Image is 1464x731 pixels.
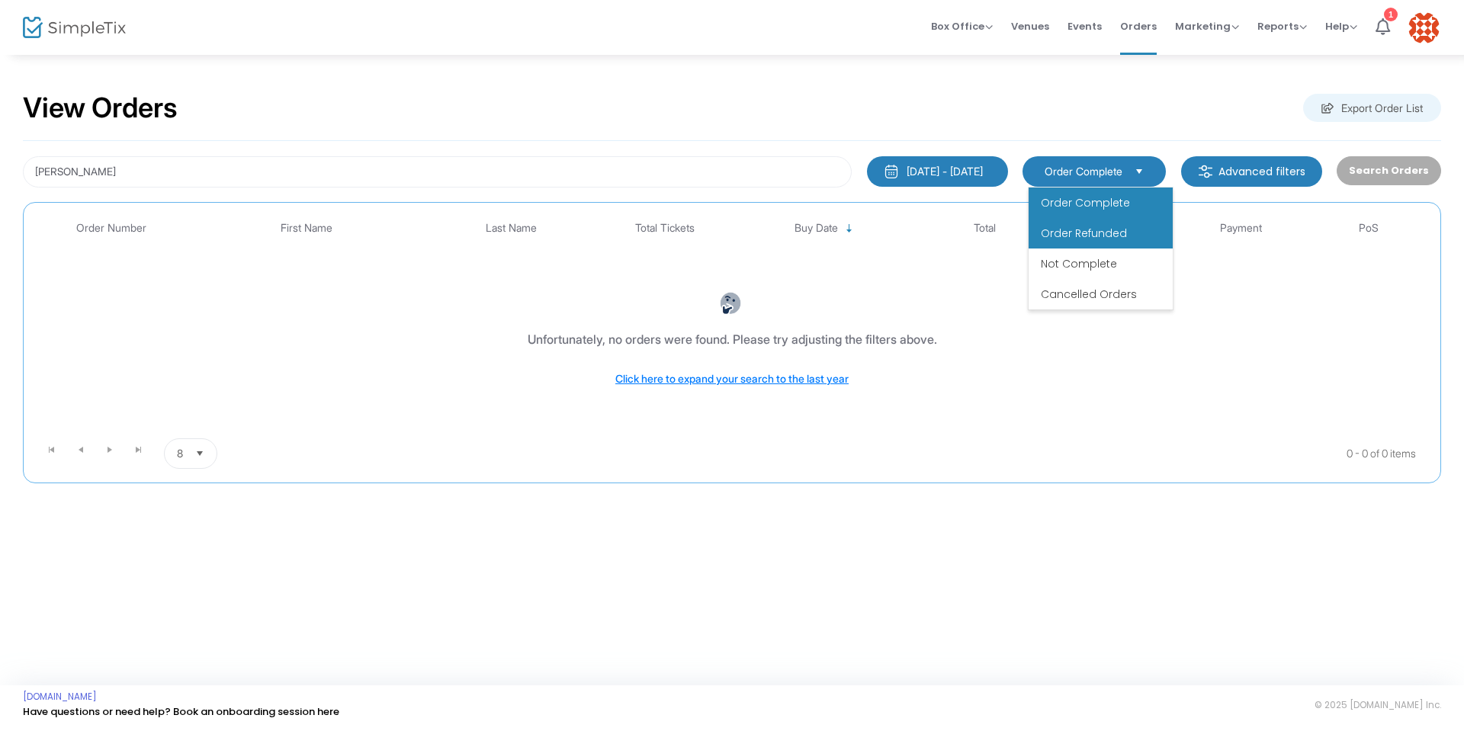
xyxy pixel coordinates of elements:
[1011,7,1049,46] span: Venues
[281,222,332,235] span: First Name
[1181,156,1322,187] m-button: Advanced filters
[23,156,852,188] input: Search by name, email, phone, order number, ip address, or last 4 digits of card
[177,446,183,461] span: 8
[884,164,899,179] img: monthly
[1128,163,1150,180] button: Select
[1041,287,1137,302] span: Cancelled Orders
[931,19,993,34] span: Box Office
[1198,164,1213,179] img: filter
[1359,222,1379,235] span: PoS
[615,372,849,385] span: Click here to expand your search to the last year
[369,438,1416,469] kendo-pager-info: 0 - 0 of 0 items
[1120,7,1157,46] span: Orders
[76,222,146,235] span: Order Number
[843,223,856,235] span: Sortable
[189,439,210,468] button: Select
[601,210,729,246] th: Total Tickets
[23,704,339,719] a: Have questions or need help? Book an onboarding session here
[1325,19,1357,34] span: Help
[1175,19,1239,34] span: Marketing
[1315,699,1441,711] span: © 2025 [DOMAIN_NAME] Inc.
[867,156,1008,187] button: [DATE] - [DATE]
[1041,256,1117,271] span: Not Complete
[23,691,97,703] a: [DOMAIN_NAME]
[1257,19,1307,34] span: Reports
[907,164,983,179] div: [DATE] - [DATE]
[1384,8,1398,21] div: 1
[795,222,838,235] span: Buy Date
[921,210,1049,246] th: Total
[23,91,178,125] h2: View Orders
[1045,164,1122,179] span: Order Complete
[1067,7,1102,46] span: Events
[719,292,742,315] img: face-thinking.png
[486,222,537,235] span: Last Name
[528,330,937,348] div: Unfortunately, no orders were found. Please try adjusting the filters above.
[1041,195,1130,210] span: Order Complete
[31,210,1433,432] div: Data table
[1220,222,1262,235] span: Payment
[1041,226,1127,241] span: Order Refunded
